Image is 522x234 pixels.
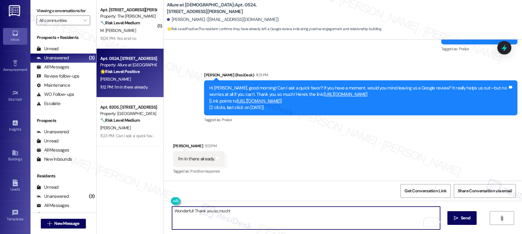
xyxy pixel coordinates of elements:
[37,193,69,200] div: Unanswered
[458,188,512,194] span: Share Conversation via email
[100,62,157,68] div: Property: Allure at [GEOGRAPHIC_DATA]
[100,28,136,33] span: M. [PERSON_NAME]
[37,55,69,61] div: Unanswered
[3,88,27,104] a: Site Visit •
[39,16,80,25] input: All communities
[173,143,224,151] div: [PERSON_NAME]
[37,46,58,52] div: Unread
[100,13,157,19] div: Property: The [PERSON_NAME]
[203,143,217,149] div: 11:12 PM
[27,67,28,71] span: •
[37,147,69,153] div: All Messages
[324,91,368,97] a: [URL][DOMAIN_NAME]
[47,221,52,226] i: 
[499,216,504,221] i: 
[100,76,131,82] span: [PERSON_NAME]
[30,34,96,41] div: Prospects + Residents
[167,2,289,15] b: Allure at [DEMOGRAPHIC_DATA]: Apt. 0524, [STREET_ADDRESS][PERSON_NAME]
[204,115,517,124] div: Tagged as:
[22,96,23,101] span: •
[37,156,72,162] div: New Inbounds
[100,55,157,62] div: Apt. 0524, [STREET_ADDRESS][PERSON_NAME]
[37,129,69,135] div: Unanswered
[167,26,382,32] span: : The resident confirms they have already left a Google review, indicating positive engagement an...
[23,216,24,220] span: •
[30,117,96,124] div: Prospects
[41,219,86,229] button: New Message
[100,7,157,13] div: Apt. [STREET_ADDRESS][PERSON_NAME]
[87,53,96,63] div: (3)
[9,5,21,16] img: ResiDesk Logo
[30,173,96,179] div: Residents
[100,133,474,138] div: 11:23 PM: Can I ask a quick favor? If you have a moment, would you mind leaving us a Google revie...
[37,202,69,209] div: All Messages
[83,18,87,23] i: 
[173,167,224,176] div: Tagged as:
[204,72,517,80] div: [PERSON_NAME] (ResiDesk)
[3,148,27,164] a: Buildings
[190,169,220,174] span: Positive response
[54,220,79,227] span: New Message
[3,28,27,44] a: Inbox
[100,69,139,74] strong: 🌟 Risk Level: Positive
[178,156,215,162] div: I'm in there already.
[459,46,469,51] span: Praise
[404,188,446,194] span: Get Conversation Link
[400,184,450,198] button: Get Conversation Link
[37,91,74,98] div: WO Follow-ups
[3,178,27,194] a: Leads
[3,208,27,224] a: Templates •
[254,72,268,78] div: 11:01 PM
[37,6,90,16] label: Viewing conversations for
[37,138,58,144] div: Unread
[237,98,281,104] a: [URL][DOMAIN_NAME]
[222,117,232,122] span: Praise
[447,211,477,225] button: Send
[37,184,58,190] div: Unread
[37,64,69,70] div: All Messages
[87,192,96,201] div: (3)
[100,84,148,90] div: 11:12 PM: I'm in there already.
[454,216,458,221] i: 
[100,117,140,123] strong: 🔧 Risk Level: Medium
[167,26,198,31] strong: 🌟 Risk Level: Positive
[100,20,140,26] strong: 🔧 Risk Level: Medium
[37,100,60,107] div: Escalate
[21,126,22,131] span: •
[454,184,516,198] button: Share Conversation via email
[100,125,131,131] span: [PERSON_NAME]
[461,215,470,221] span: Send
[37,73,79,79] div: Review follow-ups
[100,110,157,117] div: Property: [GEOGRAPHIC_DATA]
[441,44,517,53] div: Tagged as:
[172,207,440,229] textarea: To enrich screen reader interactions, please activate Accessibility in Grammarly extension settings
[37,211,62,218] div: Unknown
[3,118,27,134] a: Insights •
[167,16,279,23] div: [PERSON_NAME]. ([EMAIL_ADDRESS][DOMAIN_NAME])
[37,82,70,89] div: Maintenance
[209,85,508,111] div: Hi [PERSON_NAME], good morning! Can I ask a quick favor? If you have a moment, would you mind lea...
[100,36,136,41] div: 11:09 PM: Yes and no
[100,104,157,110] div: Apt. 8205, [STREET_ADDRESS]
